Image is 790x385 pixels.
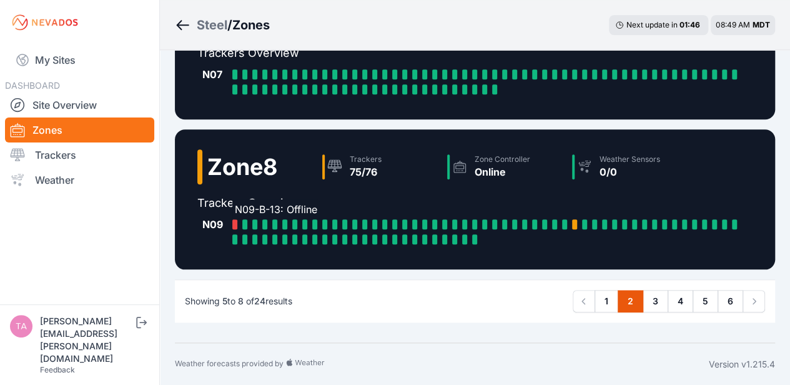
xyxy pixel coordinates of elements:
[600,154,660,164] div: Weather Sensors
[5,117,154,142] a: Zones
[10,12,80,32] img: Nevados
[202,67,227,82] div: N07
[207,154,277,179] h2: Zone 8
[618,290,643,312] a: 2
[567,149,692,184] a: Weather Sensors0/0
[40,315,134,365] div: [PERSON_NAME][EMAIL_ADDRESS][PERSON_NAME][DOMAIN_NAME]
[222,296,227,306] span: 5
[573,290,765,312] nav: Pagination
[643,290,668,312] a: 3
[595,290,618,312] a: 1
[716,20,750,29] span: 08:49 AM
[175,358,709,371] div: Weather forecasts provided by
[5,167,154,192] a: Weather
[232,219,242,229] a: N09-B-13: Offline
[185,295,292,307] p: Showing to of results
[626,20,678,29] span: Next update in
[197,16,227,34] a: Steel
[600,164,660,179] div: 0/0
[693,290,718,312] a: 5
[475,164,530,179] div: Online
[5,45,154,75] a: My Sites
[197,44,753,62] h2: Trackers Overview
[5,92,154,117] a: Site Overview
[254,296,265,306] span: 24
[753,20,770,29] span: MDT
[350,154,382,164] div: Trackers
[668,290,693,312] a: 4
[202,217,227,232] div: N09
[10,315,32,337] img: tayton.sullivan@solvenergy.com
[350,164,382,179] div: 75/76
[197,194,753,212] h2: Trackers Overview
[679,20,702,30] div: 01 : 46
[175,9,270,41] nav: Breadcrumb
[5,142,154,167] a: Trackers
[317,149,442,184] a: Trackers75/76
[718,290,743,312] a: 6
[232,16,270,34] h3: Zones
[238,296,244,306] span: 8
[227,16,232,34] span: /
[5,80,60,91] span: DASHBOARD
[475,154,530,164] div: Zone Controller
[40,365,75,374] a: Feedback
[709,358,775,371] div: Version v1.215.4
